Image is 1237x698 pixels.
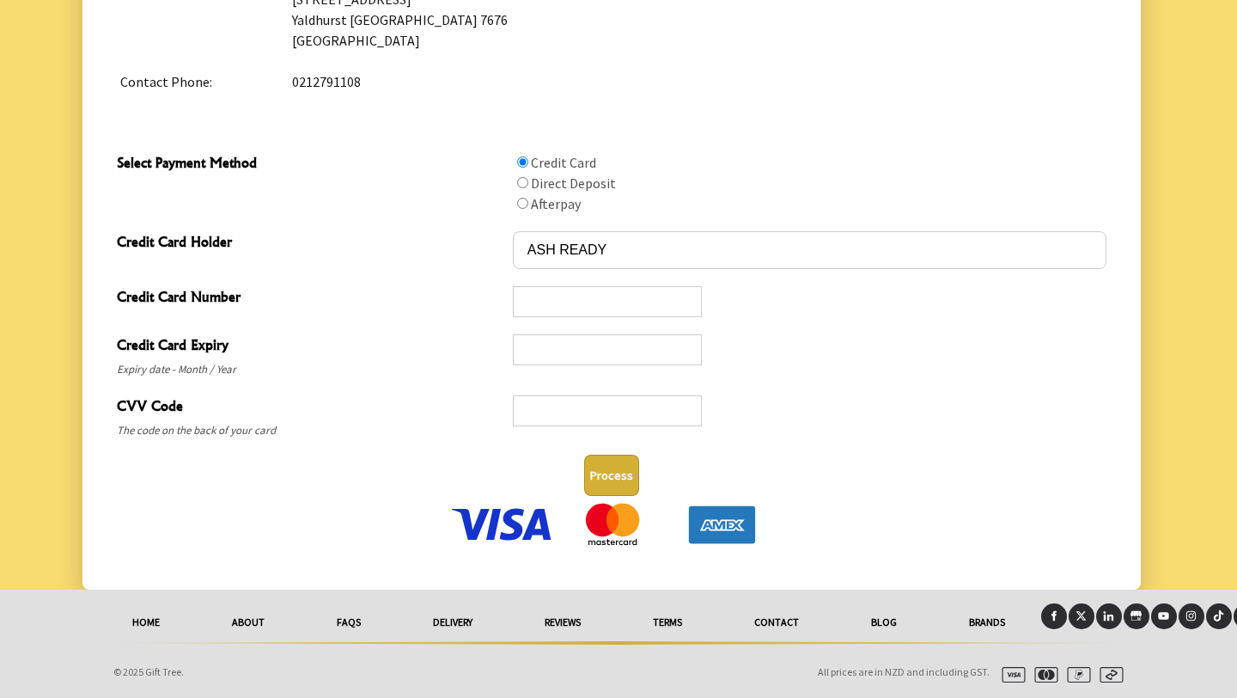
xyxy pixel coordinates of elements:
[282,61,1113,102] td: 0212791108
[117,286,504,311] span: Credit Card Number
[517,198,528,209] input: Select Payment Method
[718,603,835,641] a: Contact
[835,603,933,641] a: Blog
[517,177,528,188] input: Select Payment Method
[517,156,528,168] input: Select Payment Method
[397,603,509,641] a: delivery
[1060,667,1091,683] img: paypal.svg
[818,665,990,678] span: All prices are in NZD and including GST.
[448,503,556,546] img: We Accept Visa
[513,231,1106,269] input: Credit Card Holder
[1206,603,1232,629] a: Tiktok
[584,455,639,496] button: Process
[521,294,694,310] iframe: Secure card number input frame
[117,231,504,256] span: Credit Card Holder
[521,342,694,358] iframe: Secure expiration date input frame
[1096,603,1122,629] a: LinkedIn
[558,503,666,546] img: We Accept MasterCard
[301,603,397,641] a: FAQs
[995,667,1026,683] img: visa.svg
[110,61,282,102] td: Contact Phone:
[196,603,301,641] a: About
[531,174,616,192] label: Direct Deposit
[509,603,617,641] a: reviews
[117,359,504,380] span: Expiry date - Month / Year
[933,603,1041,641] a: Brands
[1069,603,1094,629] a: X (Twitter)
[1179,603,1204,629] a: Instagram
[531,195,581,212] label: Afterpay
[1093,667,1124,683] img: afterpay.svg
[117,420,504,441] span: The code on the back of your card
[521,403,694,419] iframe: Secure CVC input frame
[1027,667,1058,683] img: mastercard.svg
[113,665,184,678] span: © 2025 Gift Tree.
[1041,603,1067,629] a: Facebook
[96,603,196,641] a: HOME
[617,603,718,641] a: Terms
[117,334,504,359] span: Credit Card Expiry
[1151,603,1177,629] a: Youtube
[117,395,504,420] span: CVV Code
[117,152,504,177] span: Select Payment Method
[531,154,596,171] label: Credit Card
